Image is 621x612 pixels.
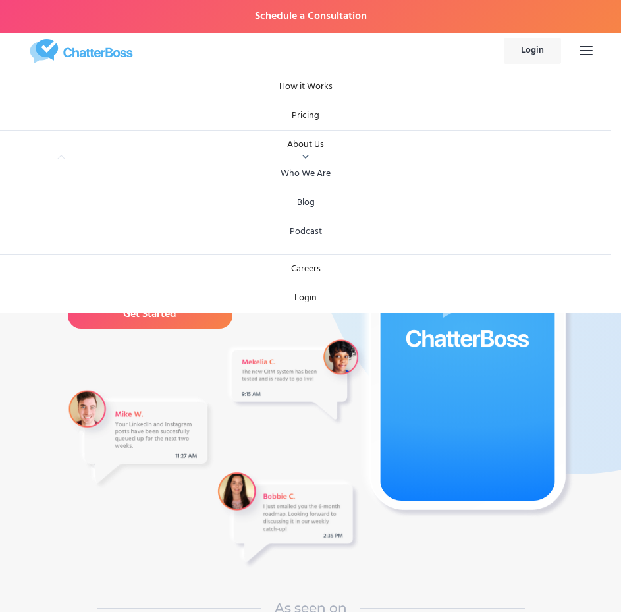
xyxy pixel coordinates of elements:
[568,29,605,72] div: menu
[11,217,601,246] a: Podcast
[11,159,601,188] a: Who We Are
[7,39,156,63] a: home
[287,138,324,152] div: About Us
[504,38,561,64] a: Login
[11,188,601,217] a: Blog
